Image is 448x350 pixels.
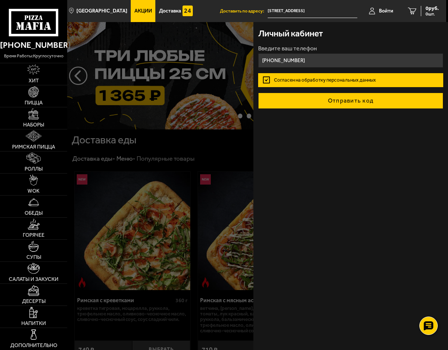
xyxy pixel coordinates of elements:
span: Обеды [25,211,43,216]
span: 0 руб. [426,6,439,11]
span: Десерты [22,299,46,304]
span: Супы [26,255,41,260]
span: Горячее [23,233,44,238]
label: Согласен на обработку персональных данных [258,73,444,87]
span: Войти [379,8,393,14]
button: Отправить код [258,93,444,109]
span: Дополнительно [10,343,57,348]
img: 15daf4d41897b9f0e9f617042186c801.svg [183,6,193,16]
span: [GEOGRAPHIC_DATA] [76,8,127,14]
span: Салаты и закуски [9,277,58,282]
span: 0 шт. [426,12,439,16]
h3: Личный кабинет [258,29,323,38]
span: Доставить по адресу: [220,9,268,13]
span: Пицца [25,100,43,106]
span: Доставка [159,8,181,14]
span: Акции [134,8,152,14]
span: Хит [29,78,39,83]
span: Римская пицца [12,144,55,150]
span: Наборы [23,122,44,128]
span: WOK [28,189,40,194]
span: Роллы [25,167,43,172]
input: Ваш адрес доставки [268,4,357,18]
label: Введите ваш телефон [258,46,444,51]
span: Напитки [21,321,46,326]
